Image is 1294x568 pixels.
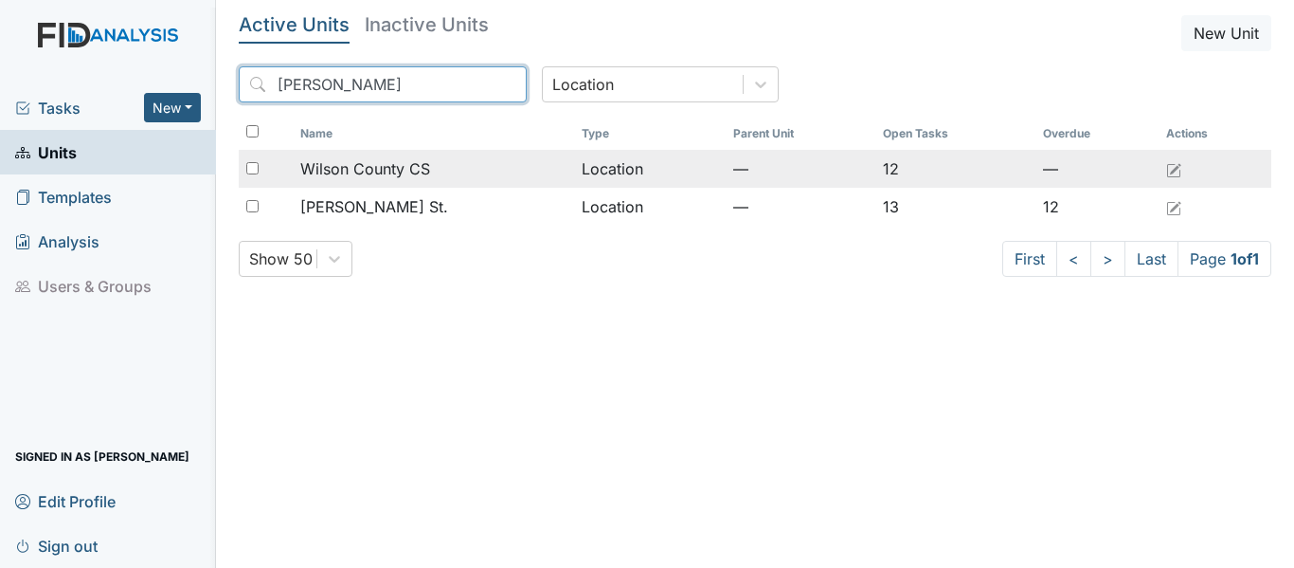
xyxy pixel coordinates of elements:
[574,118,726,150] th: Toggle SortBy
[875,150,1034,188] td: 12
[875,188,1034,226] td: 13
[15,531,98,560] span: Sign out
[1124,241,1178,277] a: Last
[726,118,875,150] th: Toggle SortBy
[15,182,112,211] span: Templates
[15,137,77,167] span: Units
[1002,241,1271,277] nav: task-pagination
[300,157,430,180] span: Wilson County CS
[1166,195,1181,218] a: Edit
[1177,241,1271,277] span: Page
[1090,241,1125,277] a: >
[1056,241,1091,277] a: <
[300,195,448,218] span: [PERSON_NAME] St.
[1181,15,1271,51] button: New Unit
[875,118,1034,150] th: Toggle SortBy
[726,150,875,188] td: —
[15,97,144,119] a: Tasks
[1035,188,1159,226] td: 12
[15,486,116,516] span: Edit Profile
[144,93,201,122] button: New
[15,227,99,256] span: Analysis
[552,73,614,96] div: Location
[1035,118,1159,150] th: Toggle SortBy
[574,188,726,226] td: Location
[1231,249,1259,268] strong: 1 of 1
[1002,241,1057,277] a: First
[249,247,313,270] div: Show 50
[365,15,489,34] h5: Inactive Units
[246,125,259,137] input: Toggle All Rows Selected
[574,150,726,188] td: Location
[239,15,350,34] h5: Active Units
[1159,118,1253,150] th: Actions
[726,188,875,226] td: —
[239,66,527,102] input: Search...
[1035,150,1159,188] td: —
[293,118,574,150] th: Toggle SortBy
[1166,157,1181,180] a: Edit
[15,442,189,471] span: Signed in as [PERSON_NAME]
